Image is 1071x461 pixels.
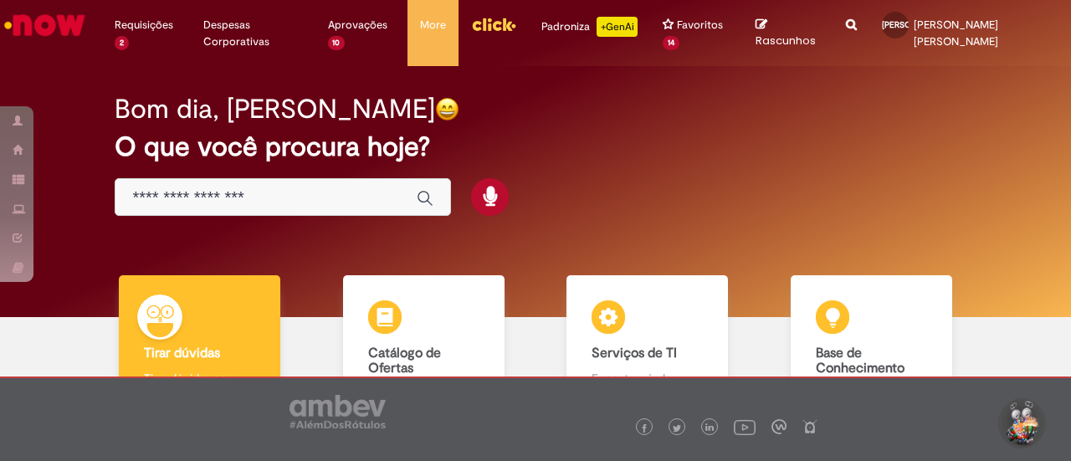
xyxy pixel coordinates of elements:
p: Encontre ajuda [592,370,703,387]
span: More [420,17,446,33]
span: Favoritos [677,17,723,33]
img: ServiceNow [2,8,88,42]
span: Requisições [115,17,173,33]
span: Despesas Corporativas [203,17,303,50]
img: logo_footer_workplace.png [771,419,787,434]
h2: O que você procura hoje? [115,132,956,161]
img: logo_footer_facebook.png [640,424,648,433]
span: [PERSON_NAME] [882,19,947,30]
a: Serviços de TI Encontre ajuda [535,275,760,420]
img: logo_footer_twitter.png [673,424,681,433]
b: Catálogo de Ofertas [368,345,441,376]
p: +GenAi [597,17,638,37]
img: logo_footer_ambev_rotulo_gray.png [290,395,386,428]
span: [PERSON_NAME] [PERSON_NAME] [914,18,998,49]
a: Rascunhos [756,18,821,49]
b: Serviços de TI [592,345,677,361]
b: Base de Conhecimento [816,345,904,376]
img: logo_footer_naosei.png [802,419,817,434]
a: Base de Conhecimento Consulte e aprenda [760,275,984,420]
span: Aprovações [328,17,387,33]
p: Tirar dúvidas com Lupi Assist e Gen Ai [144,370,255,403]
a: Catálogo de Ofertas Abra uma solicitação [312,275,536,420]
a: Tirar dúvidas Tirar dúvidas com Lupi Assist e Gen Ai [88,275,312,420]
span: 14 [663,36,679,50]
img: logo_footer_youtube.png [734,416,756,438]
img: click_logo_yellow_360x200.png [471,12,516,37]
img: logo_footer_linkedin.png [705,423,714,433]
span: Rascunhos [756,33,816,49]
span: 2 [115,36,129,50]
div: Padroniza [541,17,638,37]
img: happy-face.png [435,97,459,121]
h2: Bom dia, [PERSON_NAME] [115,95,435,124]
b: Tirar dúvidas [144,345,220,361]
span: 10 [328,36,346,50]
button: Iniciar Conversa de Suporte [996,398,1046,448]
